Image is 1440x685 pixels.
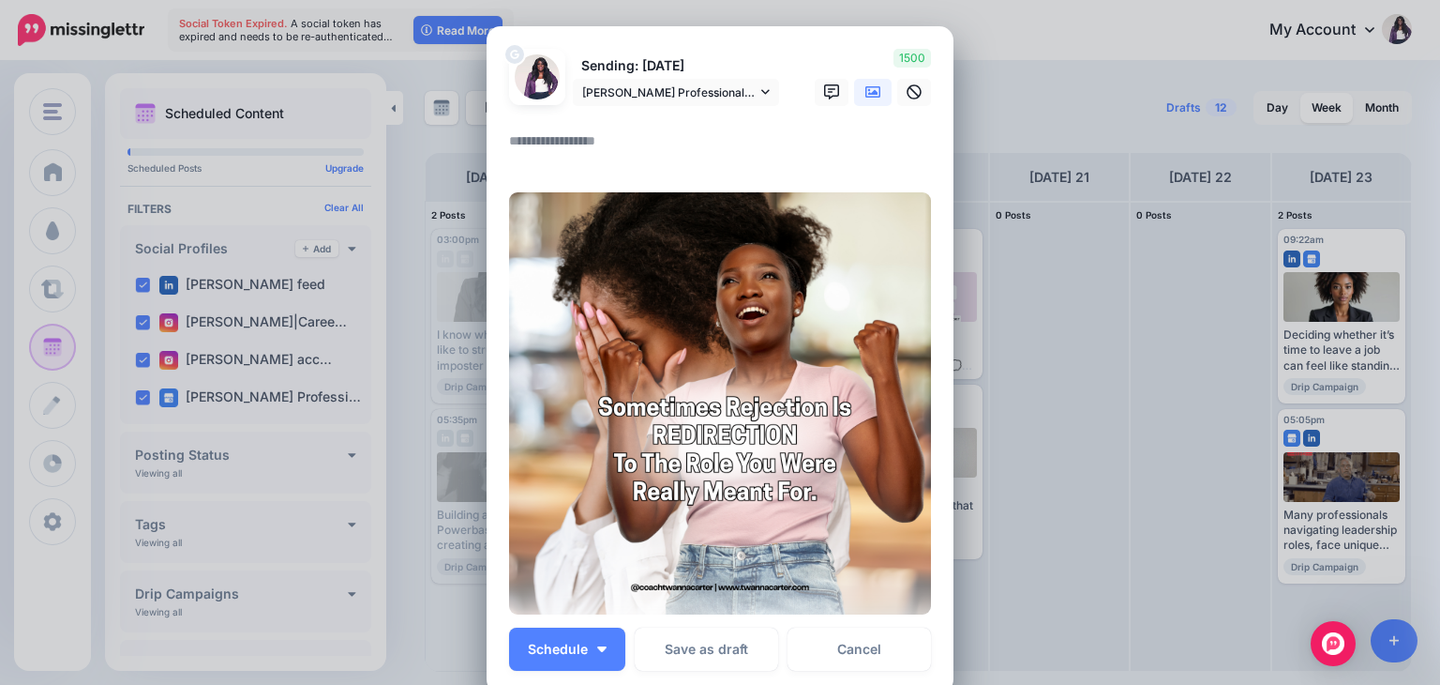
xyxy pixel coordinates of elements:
[509,192,931,615] img: X2WSQRD4KR5OQLLEKYE58L2SCMZ1HKEO.png
[528,643,588,656] span: Schedule
[515,54,560,99] img: AOh14GgRZl8Wp09hFKi170KElp-xBEIImXkZHkZu8KLJnAs96-c-64028.png
[582,83,757,102] span: [PERSON_NAME] Professional & Personal Coaching, LLC. page
[1311,621,1356,666] div: Open Intercom Messenger
[509,628,625,671] button: Schedule
[893,49,931,68] span: 1500
[573,55,779,77] p: Sending: [DATE]
[573,79,779,106] a: [PERSON_NAME] Professional & Personal Coaching, LLC. page
[787,628,931,671] a: Cancel
[597,647,607,652] img: arrow-down-white.png
[635,628,778,671] button: Save as draft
